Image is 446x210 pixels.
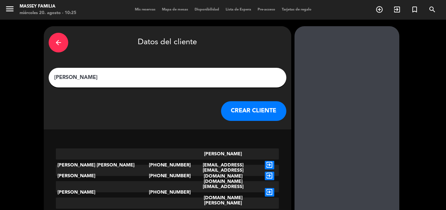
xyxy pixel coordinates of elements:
[49,31,286,54] div: Datos del cliente
[149,165,186,187] div: [PHONE_NUMBER]
[265,161,274,169] i: exit_to_app
[186,181,260,203] div: [EMAIL_ADDRESS][DOMAIN_NAME]
[149,181,186,203] div: [PHONE_NUMBER]
[159,8,191,11] span: Mapa de mesas
[222,8,254,11] span: Lista de Espera
[5,4,15,16] button: menu
[56,165,149,187] div: [PERSON_NAME]
[132,8,159,11] span: Mis reservas
[265,188,274,197] i: exit_to_app
[56,148,149,182] div: [PERSON_NAME] [PERSON_NAME]
[393,6,401,13] i: exit_to_app
[265,172,274,180] i: exit_to_app
[56,181,149,203] div: [PERSON_NAME]
[20,10,76,16] div: miércoles 20. agosto - 10:25
[5,4,15,14] i: menu
[428,6,436,13] i: search
[279,8,315,11] span: Tarjetas de regalo
[54,73,281,82] input: Escriba nombre, correo electrónico o número de teléfono...
[191,8,222,11] span: Disponibilidad
[375,6,383,13] i: add_circle_outline
[149,148,186,182] div: [PHONE_NUMBER]
[221,101,286,121] button: CREAR CLIENTE
[20,3,76,10] div: MASSEY FAMILIA
[186,148,260,182] div: [PERSON_NAME][EMAIL_ADDRESS][DOMAIN_NAME]
[55,39,62,47] i: arrow_back
[186,165,260,187] div: [EMAIL_ADDRESS][DOMAIN_NAME]
[411,6,419,13] i: turned_in_not
[254,8,279,11] span: Pre-acceso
